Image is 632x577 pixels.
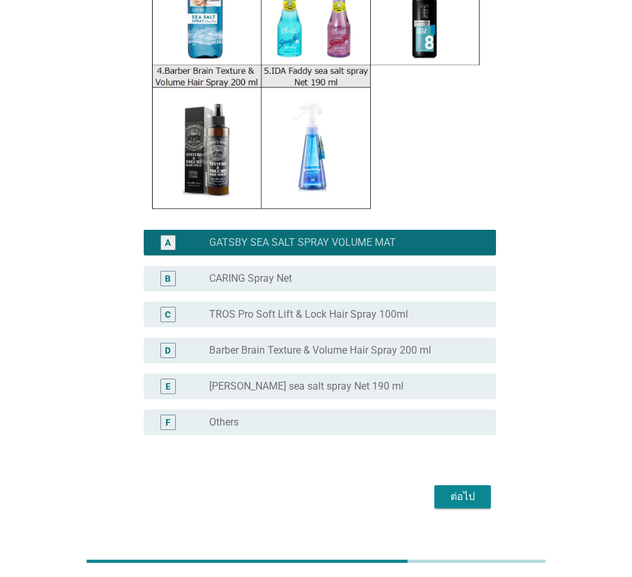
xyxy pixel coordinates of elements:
label: Barber Brain Texture & Volume Hair Spray 200 ml [209,344,431,357]
label: [PERSON_NAME] sea salt spray Net 190 ml [209,380,404,393]
button: ต่อไป [434,485,491,508]
div: F [166,415,171,429]
label: Others [209,416,239,429]
label: GATSBY SEA SALT SPRAY VOLUME MAT [209,236,396,249]
div: D [165,343,171,357]
div: E [166,379,171,393]
div: C [165,307,171,321]
label: TROS Pro Soft Lift & Lock Hair Spray 100ml [209,308,408,321]
div: B [165,271,171,285]
div: A [165,236,171,249]
label: CARING Spray Net [209,272,292,285]
div: ต่อไป [445,489,481,504]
